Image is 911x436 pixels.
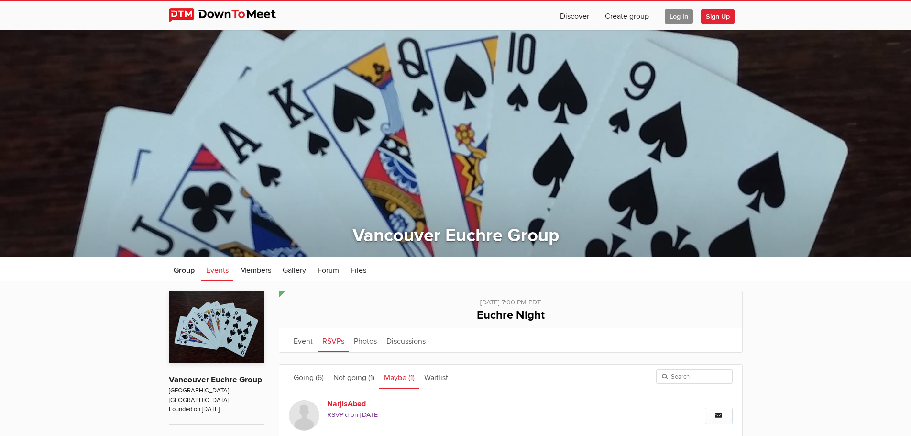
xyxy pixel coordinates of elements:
[701,9,735,24] span: Sign Up
[552,1,597,30] a: Discover
[360,411,380,419] i: [DATE]
[278,257,311,281] a: Gallery
[174,266,195,275] span: Group
[657,1,701,30] a: Log In
[169,386,264,405] span: [GEOGRAPHIC_DATA], [GEOGRAPHIC_DATA]
[318,266,339,275] span: Forum
[235,257,276,281] a: Members
[289,328,318,352] a: Event
[289,291,733,308] div: [DATE] 7:00 PM PDT
[206,266,229,275] span: Events
[419,365,453,389] a: Waitlist
[169,375,262,385] a: Vancouver Euchre Group
[352,224,559,246] a: Vancouver Euchre Group
[379,365,419,389] a: Maybe (1)
[382,328,430,352] a: Discussions
[701,1,742,30] a: Sign Up
[351,266,366,275] span: Files
[656,369,733,384] input: Search
[329,365,379,389] a: Not going (1)
[368,373,374,382] span: (1)
[169,257,199,281] a: Group
[316,373,324,382] span: (6)
[597,1,657,30] a: Create group
[169,291,264,363] img: Vancouver Euchre Group
[169,8,291,22] img: DownToMeet
[349,328,382,352] a: Photos
[201,257,233,281] a: Events
[283,266,306,275] span: Gallery
[240,266,271,275] span: Members
[665,9,693,24] span: Log In
[346,257,371,281] a: Files
[169,405,264,414] span: Founded on [DATE]
[289,365,329,389] a: Going (6)
[477,308,545,322] span: Euchre Night
[327,398,491,410] a: NarjisAbed
[408,373,415,382] span: (1)
[313,257,344,281] a: Forum
[289,400,319,431] img: NarjisAbed
[327,410,600,420] span: RSVP'd on
[318,328,349,352] a: RSVPs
